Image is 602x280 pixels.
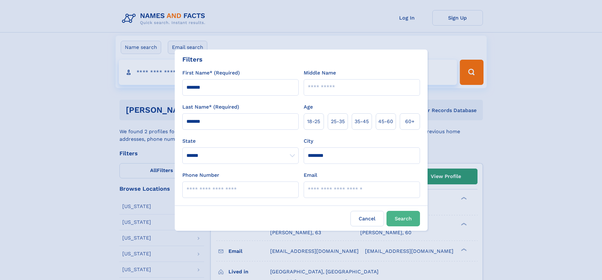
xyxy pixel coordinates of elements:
[304,103,313,111] label: Age
[331,118,345,125] span: 25‑35
[304,137,313,145] label: City
[378,118,393,125] span: 45‑60
[182,103,239,111] label: Last Name* (Required)
[182,137,299,145] label: State
[350,211,384,226] label: Cancel
[182,69,240,77] label: First Name* (Required)
[182,55,203,64] div: Filters
[405,118,415,125] span: 60+
[182,171,219,179] label: Phone Number
[307,118,320,125] span: 18‑25
[304,69,336,77] label: Middle Name
[386,211,420,226] button: Search
[304,171,317,179] label: Email
[355,118,369,125] span: 35‑45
